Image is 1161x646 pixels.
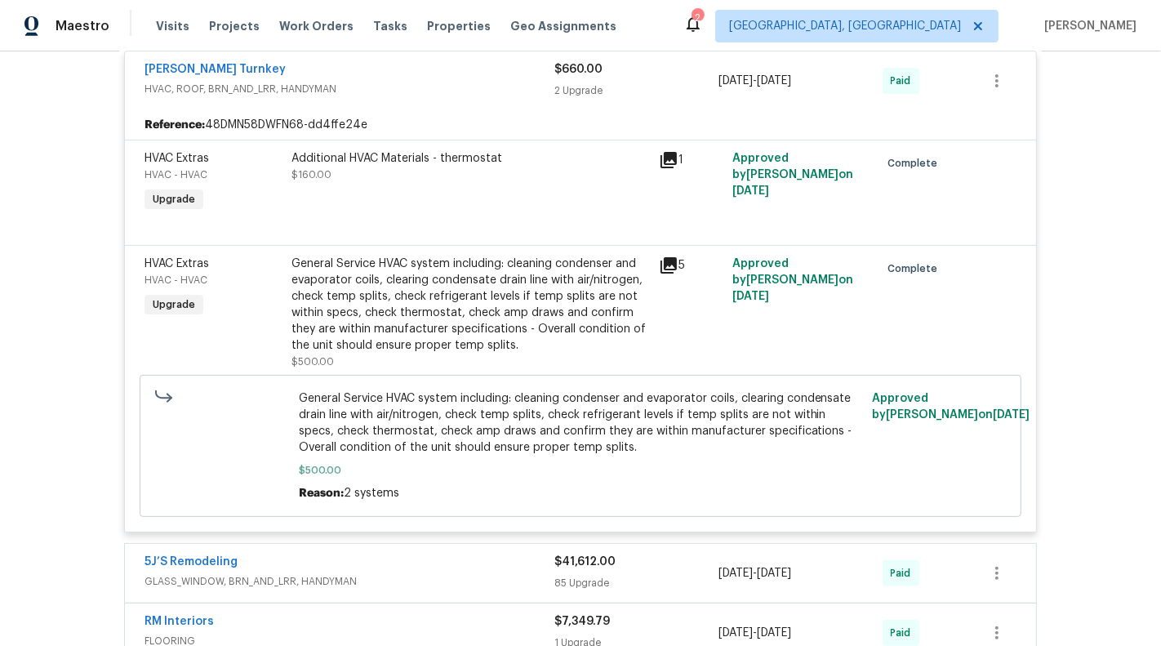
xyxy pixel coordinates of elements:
[145,153,209,164] span: HVAC Extras
[891,565,918,581] span: Paid
[732,291,769,302] span: [DATE]
[1038,18,1137,34] span: [PERSON_NAME]
[291,357,334,367] span: $500.00
[993,409,1030,421] span: [DATE]
[757,568,791,579] span: [DATE]
[145,616,214,627] a: RM Interiors
[145,81,554,97] span: HVAC, ROOF, BRN_AND_LRR, HANDYMAN
[145,64,286,75] a: [PERSON_NAME] Turnkey
[718,565,791,581] span: -
[732,153,853,197] span: Approved by [PERSON_NAME] on
[146,191,202,207] span: Upgrade
[659,150,723,170] div: 1
[757,627,791,639] span: [DATE]
[299,488,344,499] span: Reason:
[510,18,616,34] span: Geo Assignments
[145,556,238,568] a: 5J’S Remodeling
[718,73,791,89] span: -
[344,488,399,499] span: 2 systems
[732,185,769,197] span: [DATE]
[659,256,723,275] div: 5
[145,117,205,133] b: Reference:
[554,82,718,99] div: 2 Upgrade
[279,18,354,34] span: Work Orders
[145,275,207,285] span: HVAC - HVAC
[554,556,616,568] span: $41,612.00
[757,75,791,87] span: [DATE]
[872,393,1030,421] span: Approved by [PERSON_NAME] on
[373,20,407,32] span: Tasks
[554,575,718,591] div: 85 Upgrade
[554,616,610,627] span: $7,349.79
[299,462,863,479] span: $500.00
[146,296,202,313] span: Upgrade
[291,256,649,354] div: General Service HVAC system including: cleaning condenser and evaporator coils, clearing condensa...
[56,18,109,34] span: Maestro
[718,75,753,87] span: [DATE]
[145,573,554,590] span: GLASS_WINDOW, BRN_AND_LRR, HANDYMAN
[891,73,918,89] span: Paid
[156,18,189,34] span: Visits
[145,258,209,270] span: HVAC Extras
[291,150,649,167] div: Additional HVAC Materials - thermostat
[732,258,853,302] span: Approved by [PERSON_NAME] on
[729,18,961,34] span: [GEOGRAPHIC_DATA], [GEOGRAPHIC_DATA]
[427,18,491,34] span: Properties
[718,625,791,641] span: -
[291,170,331,180] span: $160.00
[887,155,944,172] span: Complete
[209,18,260,34] span: Projects
[718,568,753,579] span: [DATE]
[692,10,703,26] div: 2
[554,64,603,75] span: $660.00
[718,627,753,639] span: [DATE]
[125,110,1036,140] div: 48DMN58DWFN68-dd4ffe24e
[887,261,944,277] span: Complete
[299,390,863,456] span: General Service HVAC system including: cleaning condenser and evaporator coils, clearing condensa...
[891,625,918,641] span: Paid
[145,170,207,180] span: HVAC - HVAC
